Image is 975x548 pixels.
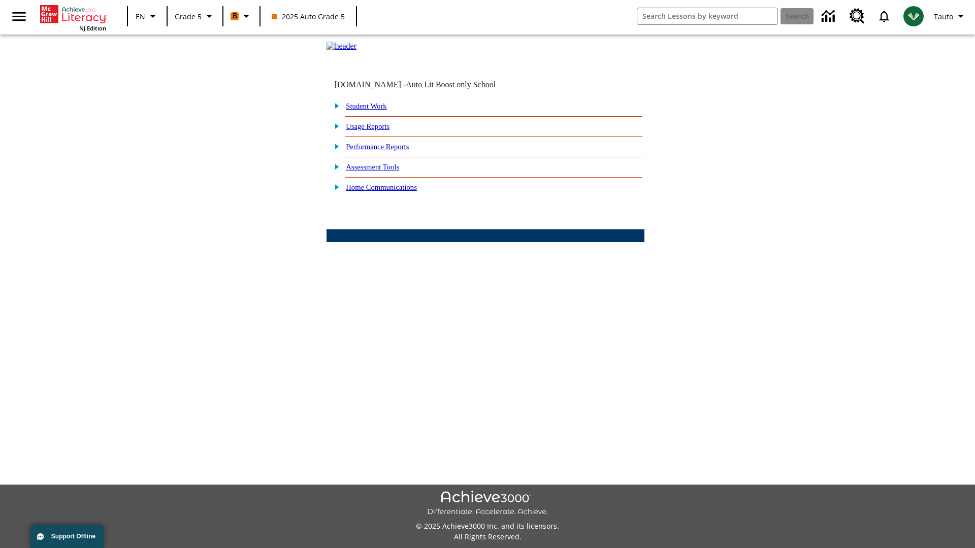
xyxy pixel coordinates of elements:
[897,3,930,29] button: Select a new avatar
[79,24,106,32] span: NJ Edition
[4,2,34,31] button: Open side menu
[329,182,340,191] img: plus.gif
[233,10,237,22] span: B
[346,163,399,171] a: Assessment Tools
[871,3,897,29] a: Notifications
[329,101,340,110] img: plus.gif
[329,162,340,171] img: plus.gif
[406,80,496,89] nobr: Auto Lit Boost only School
[427,491,548,517] img: Achieve3000 Differentiate Accelerate Achieve
[637,8,777,24] input: search field
[930,7,971,25] button: Profile/Settings
[40,3,106,32] div: Home
[30,525,104,548] button: Support Offline
[171,7,219,25] button: Grade: Grade 5, Select a grade
[131,7,164,25] button: Language: EN, Select a language
[327,42,356,51] img: header
[329,121,340,130] img: plus.gif
[816,3,843,30] a: Data Center
[329,142,340,151] img: plus.gif
[903,6,924,26] img: avatar image
[272,11,345,22] span: 2025 Auto Grade 5
[136,11,145,22] span: EN
[334,80,521,89] td: [DOMAIN_NAME] -
[346,183,417,191] a: Home Communications
[226,7,256,25] button: Boost Class color is orange. Change class color
[346,102,386,110] a: Student Work
[175,11,202,22] span: Grade 5
[843,3,871,30] a: Resource Center, Will open in new tab
[934,11,953,22] span: Tauto
[346,122,389,130] a: Usage Reports
[346,143,409,151] a: Performance Reports
[51,533,95,540] span: Support Offline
